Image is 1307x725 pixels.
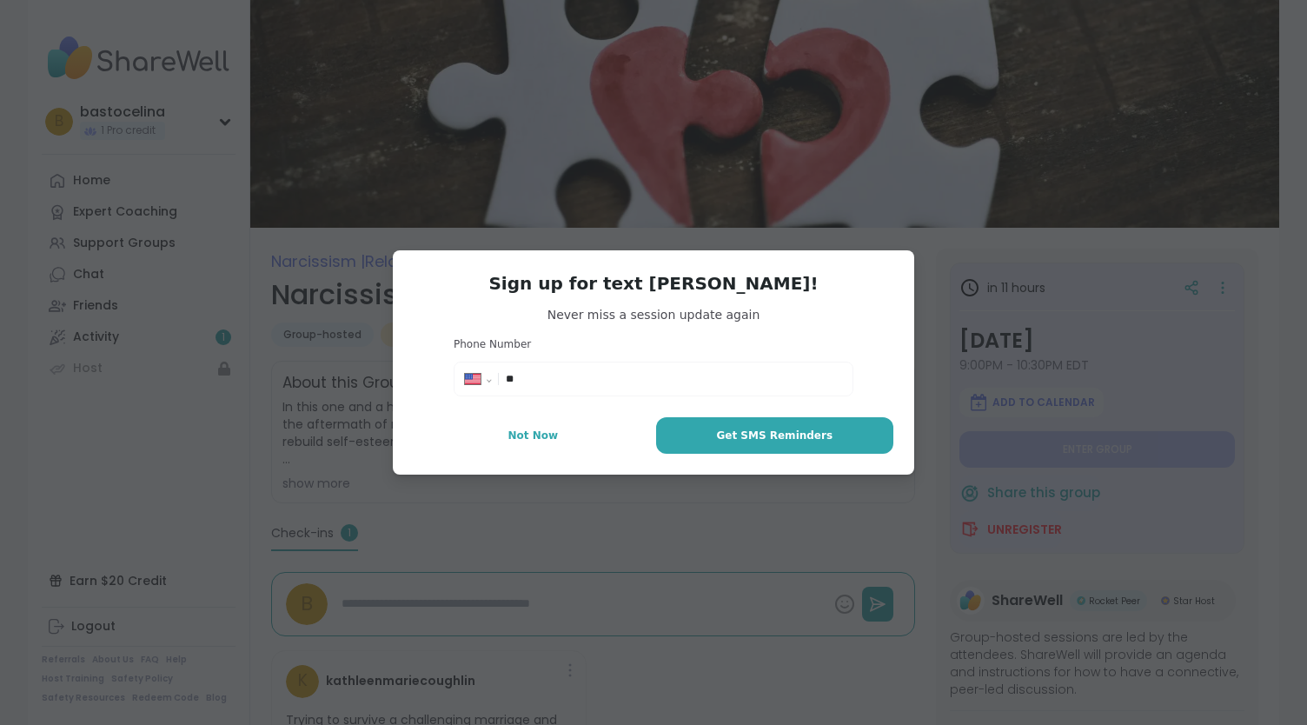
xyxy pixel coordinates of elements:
span: Not Now [508,428,558,443]
span: Get SMS Reminders [716,428,833,443]
button: Not Now [414,417,653,454]
h3: Phone Number [454,337,853,352]
h3: Sign up for text [PERSON_NAME]! [414,271,893,296]
button: Get SMS Reminders [656,417,893,454]
span: Never miss a session update again [414,306,893,323]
